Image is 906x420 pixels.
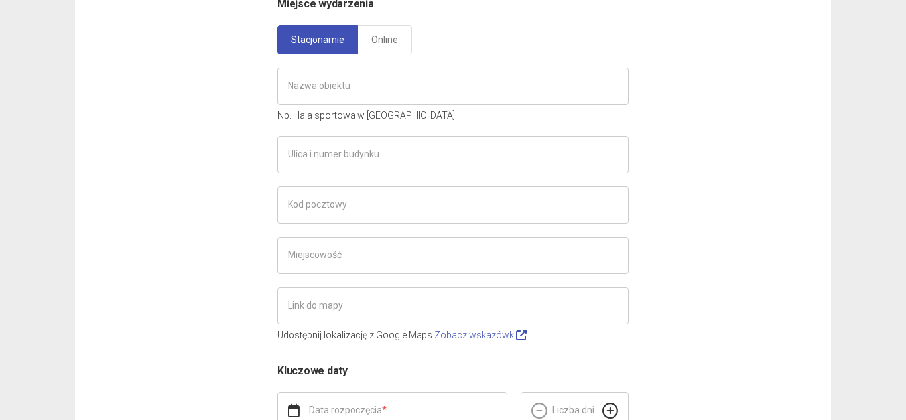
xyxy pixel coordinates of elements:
[277,108,629,123] p: Np. Hala sportowa w [GEOGRAPHIC_DATA]
[434,330,527,340] a: Zobacz wskazówki
[357,25,412,54] a: Online
[277,364,348,377] span: Kluczowe daty
[277,25,358,54] a: Stacjonarnie
[277,328,629,342] p: Udostępnij lokalizację z Google Maps.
